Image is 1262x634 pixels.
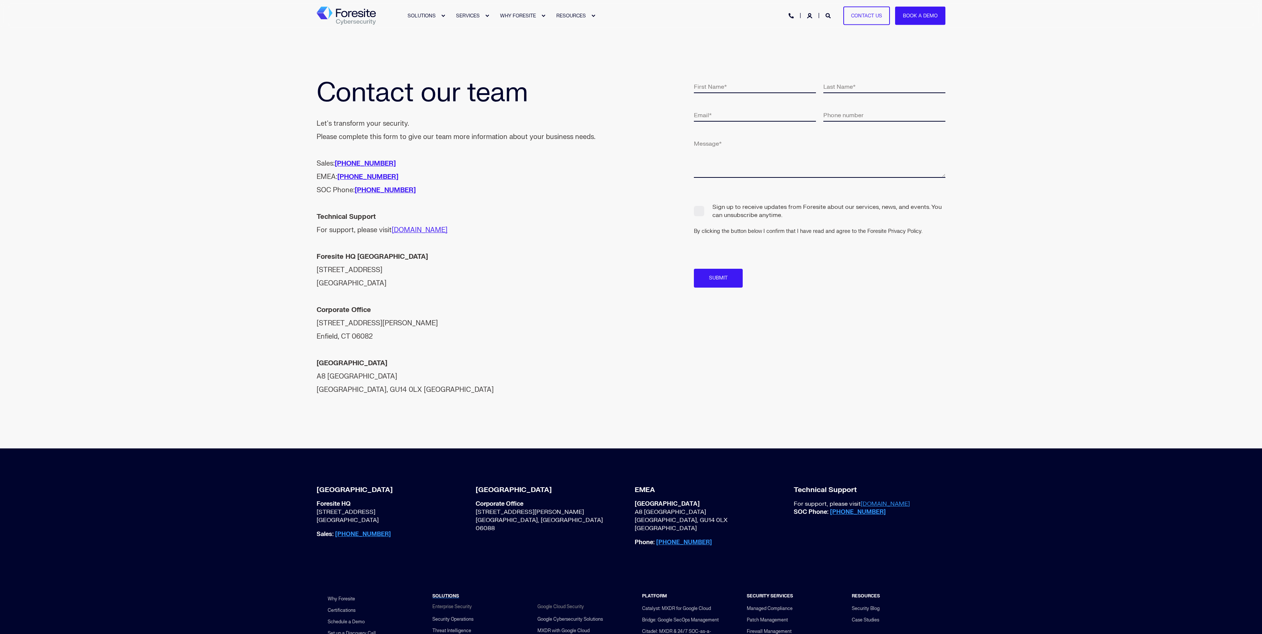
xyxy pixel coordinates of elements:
[537,613,603,625] a: Google Cybersecurity Solutions
[317,117,595,130] div: Let's transform your security.
[747,614,788,626] a: Patch Management
[852,614,879,626] a: Case Studies
[635,500,779,532] div: A8 [GEOGRAPHIC_DATA] [GEOGRAPHIC_DATA], GU14 0LX [GEOGRAPHIC_DATA]
[335,530,391,538] a: [PHONE_NUMBER]
[556,13,586,18] span: RESOURCES
[694,269,743,288] input: Submit
[485,14,489,18] div: Expand SERVICES
[432,604,472,610] span: Enterprise Security
[642,603,711,614] a: Catalyst: MXDR for Google Cloud
[432,593,459,599] a: SOLUTIONS
[317,530,391,538] strong: Sales:
[317,210,595,237] div: For support, please visit
[317,7,376,25] a: Back to Home
[317,486,461,499] span: [GEOGRAPHIC_DATA]
[335,159,396,168] a: [PHONE_NUMBER]
[635,500,700,508] strong: [GEOGRAPHIC_DATA]
[591,14,595,18] div: Expand RESOURCES
[537,604,584,610] span: Google Cloud Security
[747,603,793,614] a: Managed Compliance
[694,79,816,93] input: First Name*
[317,213,376,221] strong: Technical Support
[317,79,631,106] h1: Contact our team
[432,613,473,625] a: Security Operations
[861,500,910,508] a: [DOMAIN_NAME]
[694,108,816,122] input: Email*
[826,12,832,18] a: Open Search
[328,604,355,616] a: Certifications
[823,108,945,122] input: Phone number
[317,157,595,197] div: Sales: EMEA: SOC Phone:
[656,539,712,546] a: [PHONE_NUMBER]
[337,173,398,181] a: [PHONE_NUMBER]
[317,250,595,290] div: [STREET_ADDRESS] [GEOGRAPHIC_DATA]
[852,593,880,599] span: RESOURCES
[852,603,880,614] a: Security Blog
[317,500,351,508] strong: Foresite HQ
[317,359,387,367] strong: [GEOGRAPHIC_DATA]
[807,12,814,18] a: Login
[852,603,880,626] div: Navigation Menu
[843,6,890,25] a: Contact Us
[317,359,494,394] span: A8 [GEOGRAPHIC_DATA] [GEOGRAPHIC_DATA], GU14 0LX [GEOGRAPHIC_DATA]
[476,486,620,499] span: [GEOGRAPHIC_DATA]
[317,130,595,144] div: Please complete this form to give our team more information about your business needs.
[694,203,945,220] span: Sign up to receive updates from Foresite about our services, news, and events. You can unsubscrib...
[476,500,523,508] strong: Corporate Office
[823,79,945,93] input: Last Name*
[317,306,371,314] strong: Corporate Office
[317,500,391,524] p: [STREET_ADDRESS] [GEOGRAPHIC_DATA]
[392,226,448,234] a: [DOMAIN_NAME]
[794,486,938,499] span: Technical Support
[635,539,712,546] strong: Phone:
[694,227,953,235] div: By clicking the button below I confirm that I have read and agree to the Foresite Privacy Policy.
[635,486,779,499] span: EMEA
[476,508,584,516] span: [STREET_ADDRESS][PERSON_NAME]
[642,593,667,599] span: PLATFORM
[747,593,793,599] span: SECURITY SERVICES
[328,616,365,627] a: Schedule a Demo
[794,500,910,545] span: For support, please visit
[328,593,355,604] a: Why Foresite
[794,508,886,516] strong: SOC Phone:
[441,14,445,18] div: Expand SOLUTIONS
[355,186,416,194] a: [PHONE_NUMBER]
[317,319,438,341] span: [STREET_ADDRESS][PERSON_NAME] Enfield, CT 06082
[500,13,536,18] span: WHY FORESITE
[476,516,603,532] span: [GEOGRAPHIC_DATA], [GEOGRAPHIC_DATA] 06088
[642,614,719,626] a: Bridge: Google SecOps Management
[895,6,945,25] a: Book a Demo
[541,14,546,18] div: Expand WHY FORESITE
[317,7,376,25] img: Foresite logo, a hexagon shape of blues with a directional arrow to the right hand side, and the ...
[830,508,886,516] a: [PHONE_NUMBER]
[408,13,436,18] span: SOLUTIONS
[317,252,428,261] strong: Foresite HQ [GEOGRAPHIC_DATA]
